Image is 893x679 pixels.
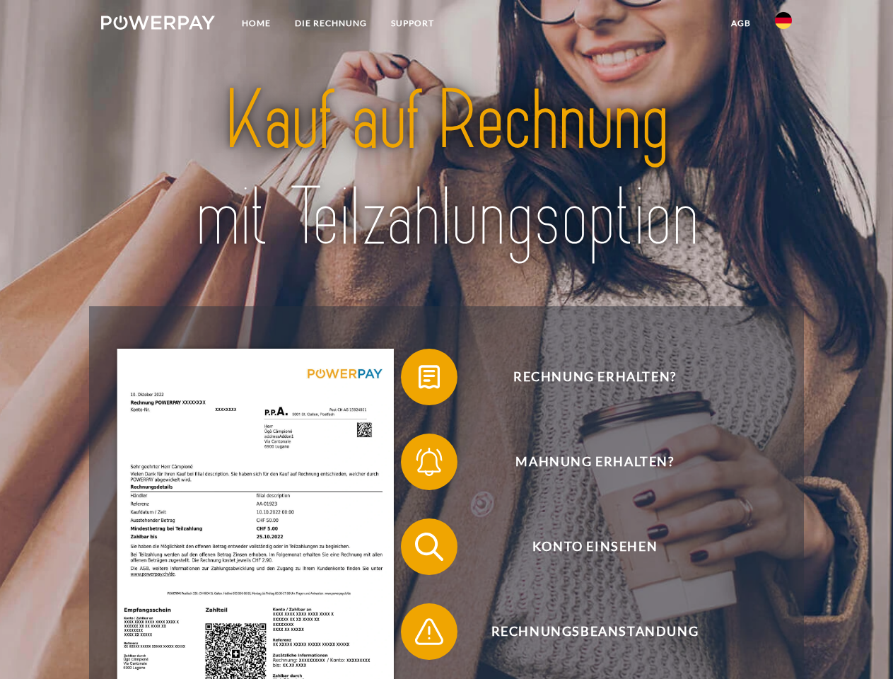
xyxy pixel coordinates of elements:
img: qb_warning.svg [412,614,447,649]
img: qb_bill.svg [412,359,447,395]
a: agb [719,11,763,36]
button: Rechnung erhalten? [401,349,769,405]
img: de [775,12,792,29]
span: Konto einsehen [421,518,768,575]
img: title-powerpay_de.svg [135,68,758,271]
button: Mahnung erhalten? [401,434,769,490]
a: Home [230,11,283,36]
img: qb_bell.svg [412,444,447,480]
span: Rechnungsbeanstandung [421,603,768,660]
img: qb_search.svg [412,529,447,564]
a: DIE RECHNUNG [283,11,379,36]
img: logo-powerpay-white.svg [101,16,215,30]
button: Rechnungsbeanstandung [401,603,769,660]
button: Konto einsehen [401,518,769,575]
span: Rechnung erhalten? [421,349,768,405]
span: Mahnung erhalten? [421,434,768,490]
a: SUPPORT [379,11,446,36]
